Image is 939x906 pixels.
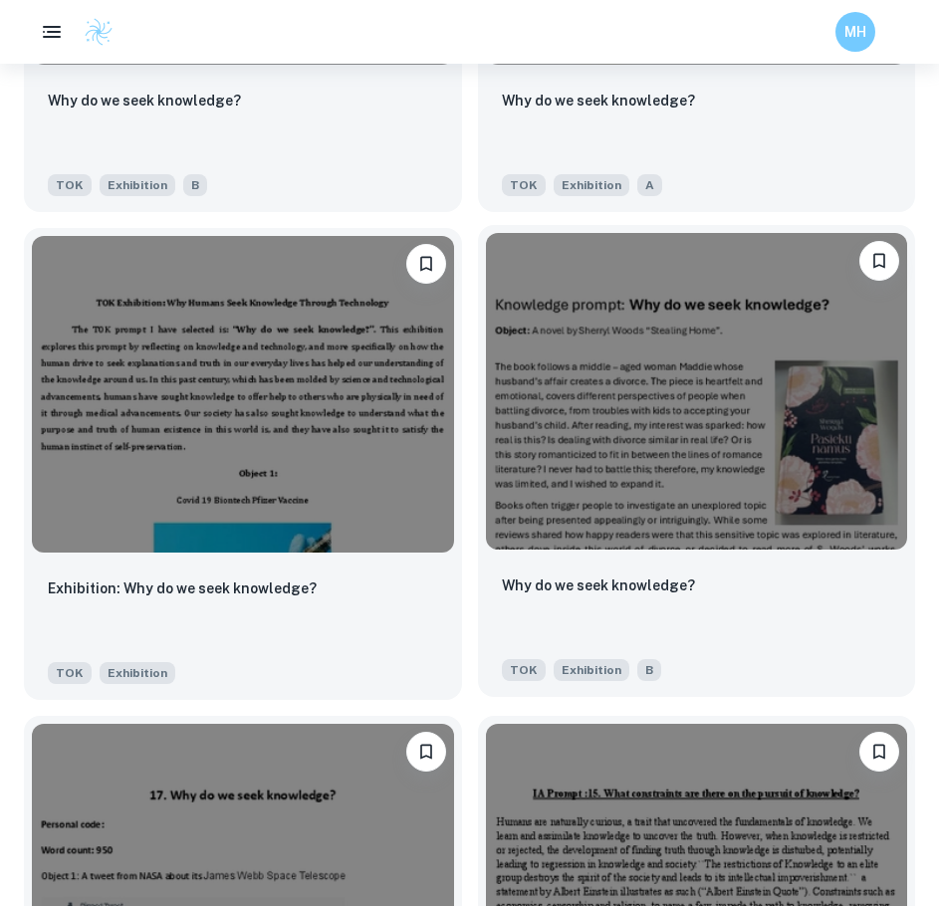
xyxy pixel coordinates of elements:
[502,659,546,681] span: TOK
[48,662,92,684] span: TOK
[844,21,867,43] h6: MH
[486,233,908,550] img: TOK Exhibition example thumbnail: Why do we seek knowledge?
[406,732,446,772] button: Bookmark
[48,90,241,112] p: Why do we seek knowledge?
[84,17,114,47] img: Clastify logo
[502,174,546,196] span: TOK
[48,577,317,599] p: Exhibition: Why do we seek knowledge?
[859,732,899,772] button: Bookmark
[554,659,629,681] span: Exhibition
[478,228,916,700] a: BookmarkWhy do we seek knowledge?TOKExhibitionB
[406,244,446,284] button: Bookmark
[502,574,695,596] p: Why do we seek knowledge?
[32,236,454,553] img: TOK Exhibition example thumbnail: Exhibition: Why do we seek knowledge?
[183,174,207,196] span: B
[24,228,462,700] a: BookmarkExhibition: Why do we seek knowledge?TOKExhibition
[48,174,92,196] span: TOK
[859,241,899,281] button: Bookmark
[835,12,875,52] button: MH
[72,17,114,47] a: Clastify logo
[100,174,175,196] span: Exhibition
[502,90,695,112] p: Why do we seek knowledge?
[100,662,175,684] span: Exhibition
[637,659,661,681] span: B
[637,174,662,196] span: A
[554,174,629,196] span: Exhibition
